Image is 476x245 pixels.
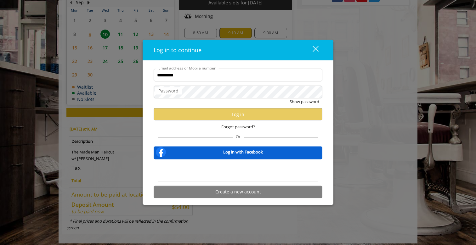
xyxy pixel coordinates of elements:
[154,46,201,54] span: Log in to continue
[206,163,270,177] iframe: Sign in with Google Button
[290,98,319,105] button: Show password
[223,149,263,155] b: Log in with Facebook
[154,69,322,81] input: Email address or Mobile number
[154,108,322,120] button: Log in
[221,124,255,130] span: Forgot password?
[209,163,267,177] div: Sign in with Google. Opens in new tab
[233,133,244,139] span: Or
[155,65,219,71] label: Email address or Mobile number
[154,86,322,98] input: Password
[301,44,322,57] button: close dialog
[155,146,167,158] img: facebook-logo
[154,186,322,198] button: Create a new account
[305,45,318,55] div: close dialog
[155,87,182,94] label: Password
